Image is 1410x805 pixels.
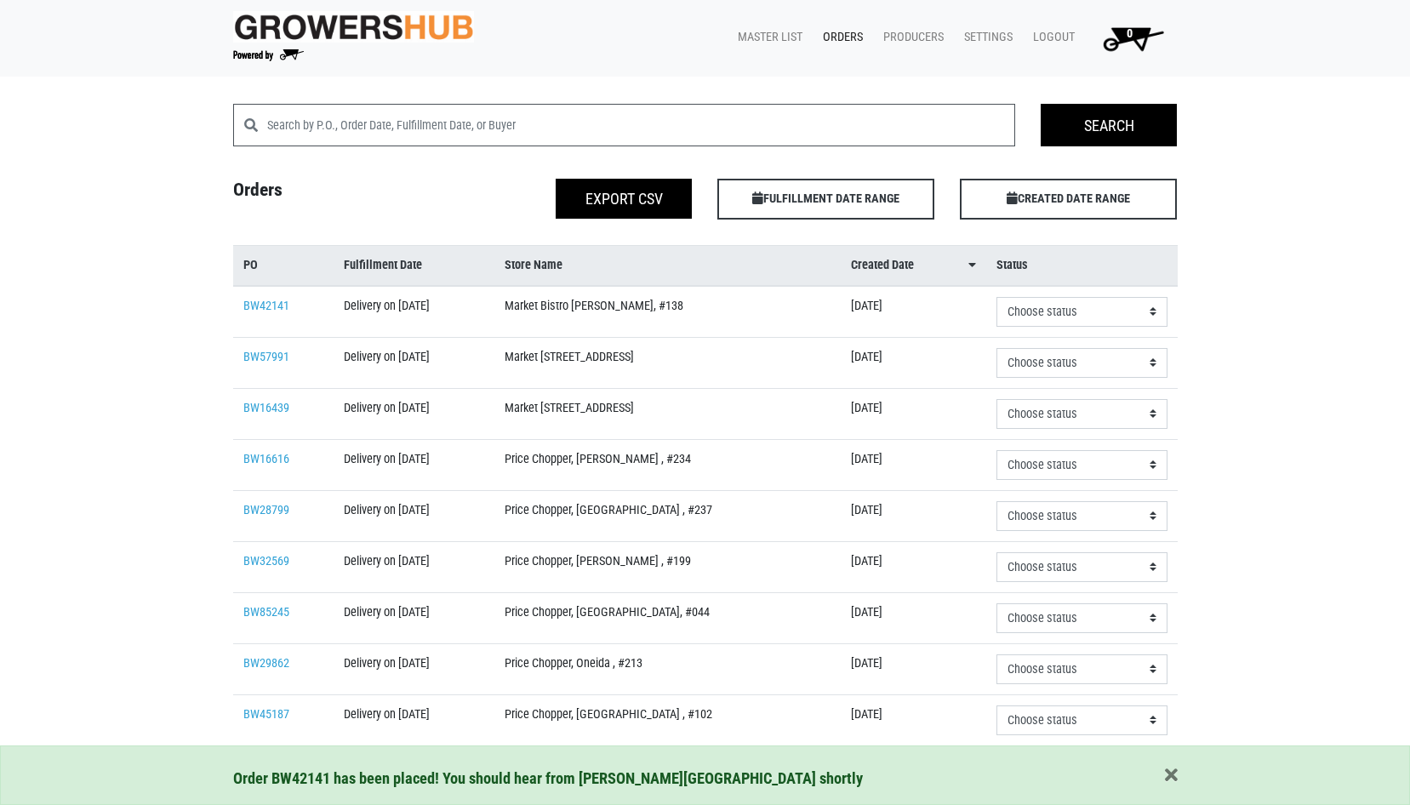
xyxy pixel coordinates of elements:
a: BW85245 [243,605,289,619]
td: Market [STREET_ADDRESS] [494,337,840,388]
a: BW42141 [243,299,289,313]
span: FULFILLMENT DATE RANGE [717,179,934,220]
a: BW57991 [243,350,289,364]
a: Status [996,256,1167,275]
td: [DATE] [841,286,986,338]
a: Store Name [505,256,830,275]
a: BW16616 [243,452,289,466]
img: original-fc7597fdc6adbb9d0e2ae620e786d1a2.jpg [233,11,475,43]
td: Price Chopper, [PERSON_NAME] , #199 [494,541,840,592]
td: Delivery on [DATE] [334,541,495,592]
a: Settings [950,21,1019,54]
td: [DATE] [841,337,986,388]
td: Delivery on [DATE] [334,643,495,694]
div: Order BW42141 has been placed! You should hear from [PERSON_NAME][GEOGRAPHIC_DATA] shortly [233,767,1178,791]
td: Delivery on [DATE] [334,439,495,490]
td: [DATE] [841,439,986,490]
td: Delivery on [DATE] [334,694,495,745]
td: Market Bistro [PERSON_NAME], #138 [494,286,840,338]
a: Orders [809,21,870,54]
td: Delivery on [DATE] [334,286,495,338]
td: Market [STREET_ADDRESS] [494,388,840,439]
a: BW32569 [243,554,289,568]
td: Delivery on [DATE] [334,388,495,439]
span: Store Name [505,256,562,275]
td: Delivery on [DATE] [334,592,495,643]
a: 0 [1082,21,1178,55]
td: Price Chopper, [PERSON_NAME] , #234 [494,439,840,490]
a: BW16439 [243,401,289,415]
td: Price Chopper, [GEOGRAPHIC_DATA] , #102 [494,694,840,745]
td: Delivery on [DATE] [334,490,495,541]
input: Search by P.O., Order Date, Fulfillment Date, or Buyer [267,104,1016,146]
h4: Orders [220,179,463,213]
span: Fulfillment Date [344,256,422,275]
a: BW28799 [243,503,289,517]
img: Cart [1095,21,1171,55]
a: PO [243,256,323,275]
td: [DATE] [841,541,986,592]
td: Price Chopper, Oneida , #213 [494,643,840,694]
a: Logout [1019,21,1082,54]
span: 0 [1127,26,1133,41]
a: BW45187 [243,707,289,722]
td: [DATE] [841,694,986,745]
img: Powered by Big Wheelbarrow [233,49,304,61]
span: CREATED DATE RANGE [960,179,1177,220]
a: Producers [870,21,950,54]
td: Price Chopper, [GEOGRAPHIC_DATA], #044 [494,592,840,643]
td: [DATE] [841,592,986,643]
span: PO [243,256,258,275]
a: Master List [724,21,809,54]
a: BW29862 [243,656,289,671]
span: Created Date [851,256,914,275]
td: [DATE] [841,388,986,439]
td: Delivery on [DATE] [334,337,495,388]
td: [DATE] [841,490,986,541]
a: Created Date [851,256,976,275]
td: [DATE] [841,643,986,694]
input: Search [1041,104,1177,146]
a: Fulfillment Date [344,256,485,275]
span: Status [996,256,1028,275]
button: Export CSV [556,179,692,219]
td: Price Chopper, [GEOGRAPHIC_DATA] , #237 [494,490,840,541]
